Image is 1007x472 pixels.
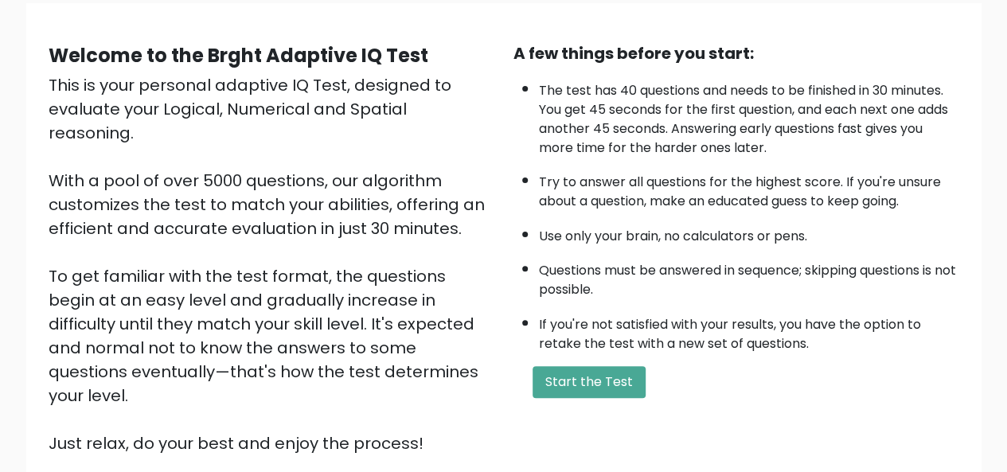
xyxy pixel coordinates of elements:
b: Welcome to the Brght Adaptive IQ Test [49,42,428,68]
li: If you're not satisfied with your results, you have the option to retake the test with a new set ... [539,307,959,353]
li: Questions must be answered in sequence; skipping questions is not possible. [539,253,959,299]
li: The test has 40 questions and needs to be finished in 30 minutes. You get 45 seconds for the firs... [539,73,959,158]
button: Start the Test [533,366,646,398]
div: A few things before you start: [513,41,959,65]
div: This is your personal adaptive IQ Test, designed to evaluate your Logical, Numerical and Spatial ... [49,73,494,455]
li: Try to answer all questions for the highest score. If you're unsure about a question, make an edu... [539,165,959,211]
li: Use only your brain, no calculators or pens. [539,219,959,246]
